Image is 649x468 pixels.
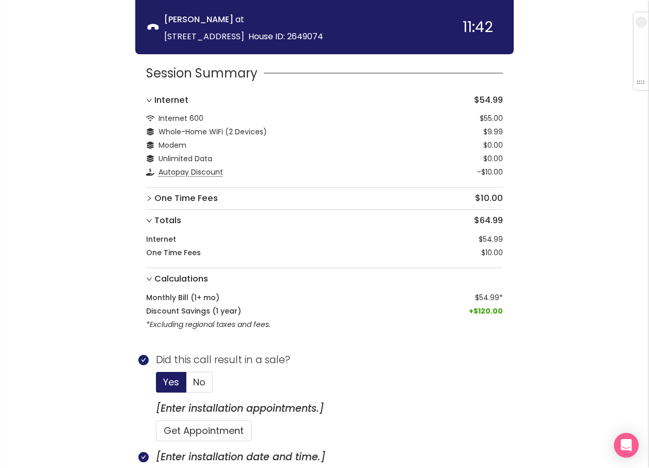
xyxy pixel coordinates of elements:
[154,93,503,107] h3: $54.99
[159,127,267,137] span: Whole-Home WiFi (2 Devices)
[146,268,503,290] div: Calculations
[480,113,503,124] span: $55.00
[483,139,503,151] span: $0.00
[164,13,233,25] strong: [PERSON_NAME]
[146,233,176,245] strong: Internet
[477,166,503,178] span: -$10.00
[159,153,212,164] span: Unlimited Data
[146,64,503,83] div: Session Summary
[146,210,503,231] div: Totals$64.99
[146,319,271,330] em: *Excluding regional taxes and fees.
[159,113,203,123] span: Internet 600
[154,272,208,286] strong: Calculations
[159,167,223,177] span: Autopay Discount
[138,452,149,462] span: check-circle
[156,401,324,415] i: [Enter installation appointments.]
[481,247,503,258] span: $10.00
[193,376,205,388] span: No
[475,292,499,303] span: $54.99
[483,126,503,137] span: $9.99
[479,233,503,245] span: $54.99
[159,140,186,150] span: Modem
[483,153,503,164] span: $0.00
[146,217,152,224] span: right
[146,292,219,303] strong: Monthly Bill (1+ mo)
[163,376,179,388] span: Yes
[248,30,323,42] span: House ID: 2649074
[148,22,159,33] span: phone
[138,355,149,365] span: check-circle
[156,420,251,441] button: Get Appointment
[154,214,503,227] h3: $64.99
[469,305,503,317] span: $120.00
[154,214,181,227] strong: Totals
[146,188,503,209] div: One Time Fees$10.00
[154,192,218,205] strong: One Time Fees
[164,13,244,42] span: at [STREET_ADDRESS]
[156,450,325,464] i: [Enter installation date and time.]
[146,89,503,111] div: Internet$54.99
[146,195,152,201] span: right
[146,276,152,282] span: right
[146,97,152,103] span: right
[146,305,241,317] strong: Discount Savings (1 year)
[154,192,503,205] h3: $10.00
[146,247,201,258] strong: One Time Fees
[154,93,188,107] strong: Internet
[463,20,493,35] div: 11:42
[156,352,514,368] p: Did this call result in a sale?
[614,433,639,458] div: Open Intercom Messenger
